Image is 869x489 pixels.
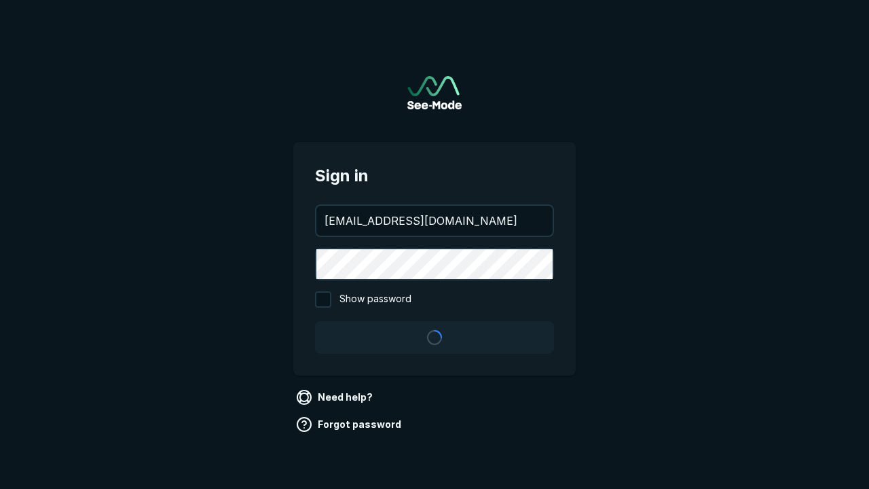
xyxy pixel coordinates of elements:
img: See-Mode Logo [407,76,462,109]
a: Go to sign in [407,76,462,109]
span: Sign in [315,164,554,188]
span: Show password [339,291,411,308]
a: Need help? [293,386,378,408]
a: Forgot password [293,414,407,435]
input: your@email.com [316,206,553,236]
